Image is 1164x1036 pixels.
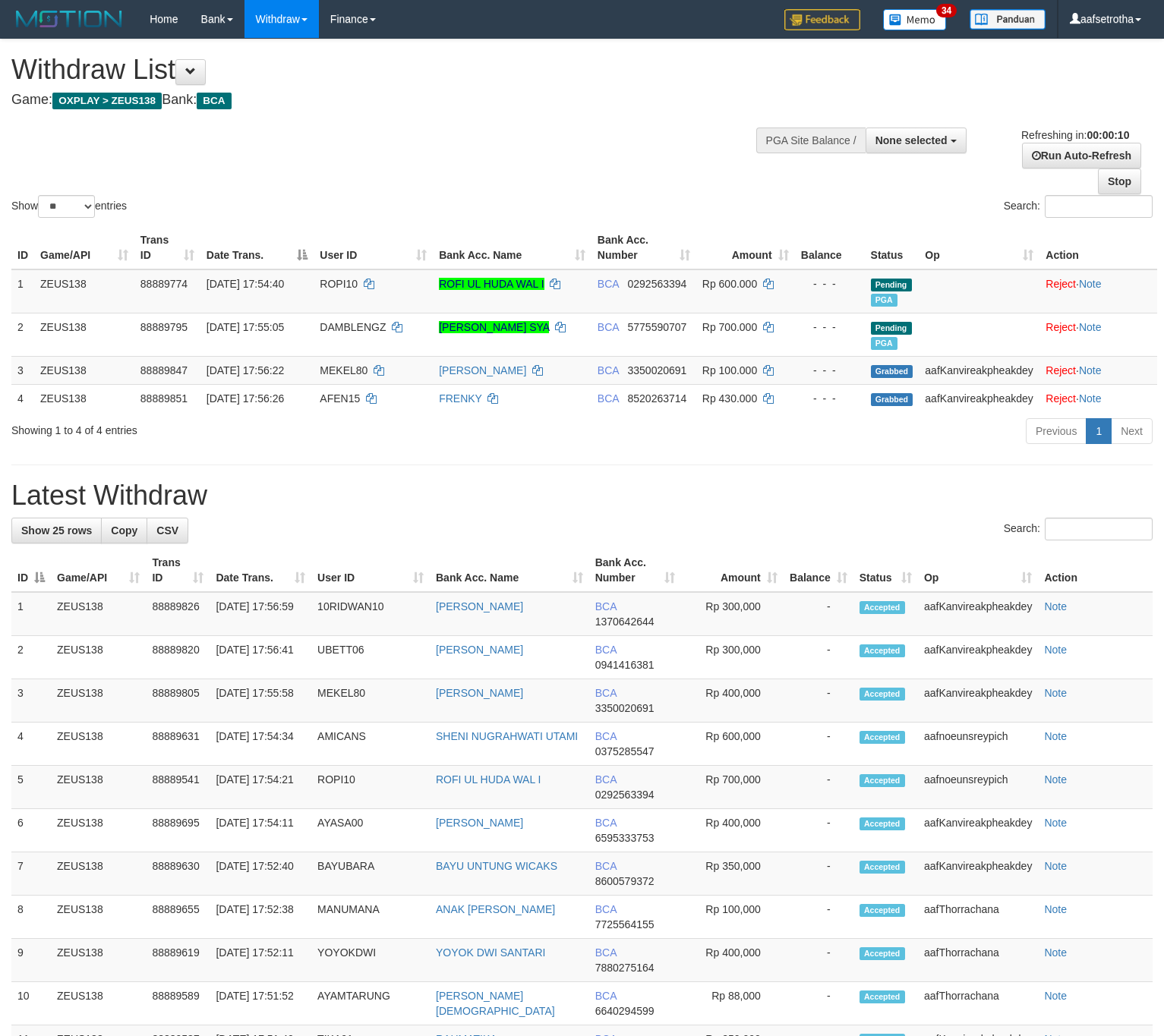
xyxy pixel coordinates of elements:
[860,947,905,960] span: Accepted
[210,549,311,592] th: Date Trans.: activate to sort column ascending
[210,982,311,1025] td: [DATE] 17:51:52
[595,962,655,974] span: Copy 7880275164 to clipboard
[1079,321,1102,333] a: Note
[1039,313,1157,356] td: ·
[595,817,617,829] span: BCA
[1026,418,1087,444] a: Previous
[1021,129,1129,141] span: Refreshing in:
[681,636,784,679] td: Rp 300,000
[311,809,430,852] td: AYASA00
[311,723,430,766] td: AMICANS
[11,852,51,896] td: 7
[197,93,231,109] span: BCA
[784,549,853,592] th: Balance: activate to sort column ascending
[918,982,1038,1025] td: aafThorrachana
[311,852,430,896] td: BAYUBARA
[875,134,948,146] span: None selected
[34,269,134,313] td: ZEUS138
[1039,384,1157,412] td: ·
[11,518,102,543] a: Show 25 rows
[1044,903,1067,915] a: Note
[11,313,34,356] td: 2
[784,766,853,809] td: -
[11,939,51,982] td: 9
[51,592,146,636] td: ZEUS138
[436,687,523,699] a: [PERSON_NAME]
[147,518,188,543] a: CSV
[11,636,51,679] td: 2
[11,809,51,852] td: 6
[595,1005,655,1017] span: Copy 6640294599 to clipboard
[918,549,1038,592] th: Op: activate to sort column ascending
[696,226,795,269] th: Amount: activate to sort column ascending
[210,896,311,939] td: [DATE] 17:52:38
[628,364,687,376] span: Copy 3350020691 to clipboard
[936,4,957,17] span: 34
[134,226,200,269] th: Trans ID: activate to sort column ascending
[210,852,311,896] td: [DATE] 17:52:40
[207,278,284,290] span: [DATE] 17:54:40
[702,364,757,376] span: Rp 100.000
[1044,687,1067,699] a: Note
[598,364,619,376] span: BCA
[801,320,859,335] div: - - -
[11,417,474,438] div: Showing 1 to 4 of 4 entries
[311,766,430,809] td: ROPI10
[919,356,1039,384] td: aafKanvireakpheakdey
[140,278,188,290] span: 88889774
[146,896,210,939] td: 88889655
[871,279,912,291] span: Pending
[140,364,188,376] span: 88889847
[595,702,655,714] span: Copy 3350020691 to clipboard
[34,226,134,269] th: Game/API: activate to sort column ascending
[34,356,134,384] td: ZEUS138
[101,518,147,543] a: Copy
[784,636,853,679] td: -
[1038,549,1153,592] th: Action
[918,679,1038,723] td: aafKanvireakpheakdey
[311,896,430,939] td: MANUMANA
[784,852,853,896] td: -
[595,990,617,1002] span: BCA
[1022,143,1141,168] a: Run Auto-Refresh
[146,549,210,592] th: Trans ID: activate to sort column ascending
[11,8,127,30] img: MOTION_logo.png
[436,860,557,872] a: BAYU UNTUNG WICAKS
[801,276,859,291] div: - - -
[589,549,681,592] th: Bank Acc. Number: activate to sort column ascending
[146,982,210,1025] td: 88889589
[51,636,146,679] td: ZEUS138
[595,832,655,844] span: Copy 6595333753 to clipboard
[11,195,127,218] label: Show entries
[1046,321,1076,333] a: Reject
[52,93,162,109] span: OXPLAY > ZEUS138
[595,659,655,671] span: Copy 0941416381 to clipboard
[11,679,51,723] td: 3
[595,644,617,656] span: BCA
[51,723,146,766] td: ZEUS138
[436,946,545,959] a: YOYOK DWI SANTARI
[436,903,555,915] a: ANAK [PERSON_NAME]
[320,278,358,290] span: ROPI10
[681,723,784,766] td: Rp 600,000
[918,636,1038,679] td: aafKanvireakpheakdey
[311,549,430,592] th: User ID: activate to sort column ascending
[311,982,430,1025] td: AYAMTARUNG
[51,982,146,1025] td: ZEUS138
[1044,600,1067,612] a: Note
[871,393,913,406] span: Grabbed
[595,600,617,612] span: BCA
[883,9,947,30] img: Button%20Memo.svg
[918,592,1038,636] td: aafKanvireakpheakdey
[595,918,655,931] span: Copy 7725564155 to clipboard
[860,601,905,614] span: Accepted
[919,384,1039,412] td: aafKanvireakpheakdey
[1045,518,1153,540] input: Search:
[200,226,314,269] th: Date Trans.: activate to sort column descending
[1044,990,1067,1002] a: Note
[702,321,757,333] span: Rp 700.000
[795,226,865,269] th: Balance
[207,392,284,405] span: [DATE] 17:56:26
[598,392,619,405] span: BCA
[11,480,1153,511] h1: Latest Withdraw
